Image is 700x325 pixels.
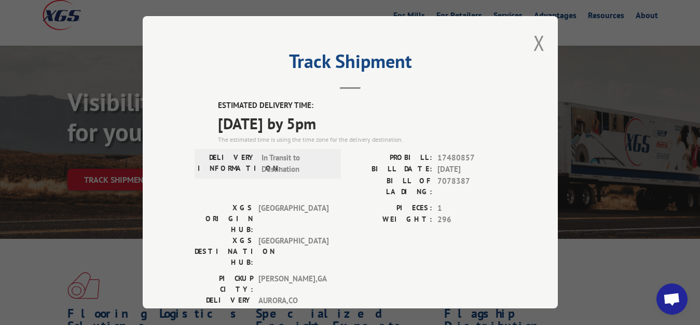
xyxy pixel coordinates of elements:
[350,175,432,197] label: BILL OF LADING:
[218,100,506,112] label: ESTIMATED DELIVERY TIME:
[437,164,506,175] span: [DATE]
[437,175,506,197] span: 7078387
[437,152,506,164] span: 17480857
[350,202,432,214] label: PIECES:
[533,29,545,57] button: Close modal
[437,202,506,214] span: 1
[258,235,328,268] span: [GEOGRAPHIC_DATA]
[350,214,432,226] label: WEIGHT:
[218,135,506,144] div: The estimated time is using the time zone for the delivery destination.
[437,214,506,226] span: 296
[218,112,506,135] span: [DATE] by 5pm
[195,295,253,317] label: DELIVERY CITY:
[195,54,506,74] h2: Track Shipment
[198,152,256,175] label: DELIVERY INFORMATION:
[258,273,328,295] span: [PERSON_NAME] , GA
[258,295,328,317] span: AURORA , CO
[195,202,253,235] label: XGS ORIGIN HUB:
[195,235,253,268] label: XGS DESTINATION HUB:
[350,152,432,164] label: PROBILL:
[656,283,688,315] div: Open chat
[258,202,328,235] span: [GEOGRAPHIC_DATA]
[350,164,432,175] label: BILL DATE:
[262,152,332,175] span: In Transit to Destination
[195,273,253,295] label: PICKUP CITY:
